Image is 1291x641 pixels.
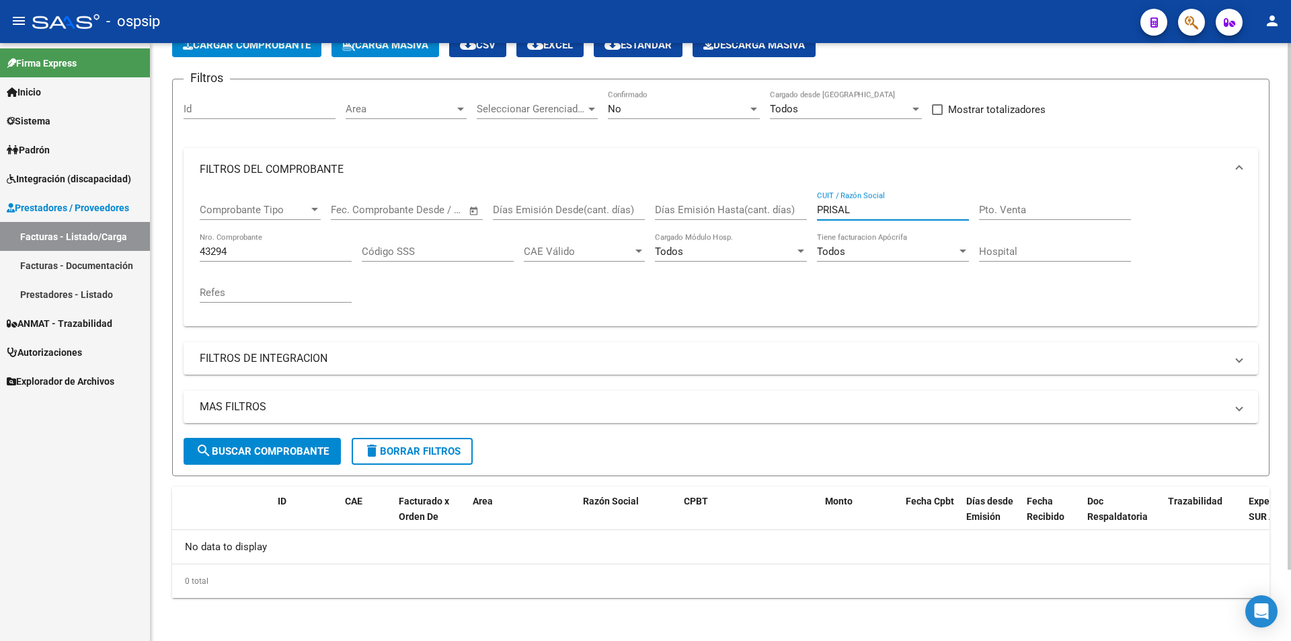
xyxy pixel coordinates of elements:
[948,102,1046,118] span: Mostrar totalizadores
[183,39,311,51] span: Cargar Comprobante
[655,246,683,258] span: Todos
[684,496,708,506] span: CPBT
[473,496,493,506] span: Area
[449,33,506,57] button: CSV
[200,400,1226,414] mat-panel-title: MAS FILTROS
[906,496,954,506] span: Fecha Cpbt
[7,200,129,215] span: Prestadores / Proveedores
[693,33,816,57] app-download-masive: Descarga masiva de comprobantes (adjuntos)
[11,13,27,29] mat-icon: menu
[196,443,212,459] mat-icon: search
[966,496,1013,522] span: Días desde Emisión
[200,162,1226,177] mat-panel-title: FILTROS DEL COMPROBANTE
[467,487,558,546] datatable-header-cell: Area
[1021,487,1082,546] datatable-header-cell: Fecha Recibido
[7,345,82,360] span: Autorizaciones
[184,391,1258,423] mat-expansion-panel-header: MAS FILTROS
[825,496,853,506] span: Monto
[1027,496,1064,522] span: Fecha Recibido
[477,103,586,115] span: Seleccionar Gerenciador
[693,33,816,57] button: Descarga Masiva
[594,33,682,57] button: Estandar
[346,103,455,115] span: Area
[1264,13,1280,29] mat-icon: person
[7,143,50,157] span: Padrón
[184,148,1258,191] mat-expansion-panel-header: FILTROS DEL COMPROBANTE
[460,36,476,52] mat-icon: cloud_download
[527,36,543,52] mat-icon: cloud_download
[703,39,805,51] span: Descarga Masiva
[678,487,820,546] datatable-header-cell: CPBT
[397,204,463,216] input: Fecha fin
[460,39,496,51] span: CSV
[106,7,160,36] span: - ospsip
[200,204,309,216] span: Comprobante Tipo
[604,36,621,52] mat-icon: cloud_download
[608,103,621,115] span: No
[272,487,340,546] datatable-header-cell: ID
[196,445,329,457] span: Buscar Comprobante
[583,496,639,506] span: Razón Social
[527,39,573,51] span: EXCEL
[278,496,286,506] span: ID
[1087,496,1148,522] span: Doc Respaldatoria
[399,496,449,522] span: Facturado x Orden De
[1168,496,1222,506] span: Trazabilidad
[7,374,114,389] span: Explorador de Archivos
[578,487,678,546] datatable-header-cell: Razón Social
[184,342,1258,375] mat-expansion-panel-header: FILTROS DE INTEGRACION
[7,56,77,71] span: Firma Express
[172,530,1269,564] div: No data to display
[770,103,798,115] span: Todos
[604,39,672,51] span: Estandar
[184,69,230,87] h3: Filtros
[342,39,428,51] span: Carga Masiva
[352,438,473,465] button: Borrar Filtros
[961,487,1021,546] datatable-header-cell: Días desde Emisión
[516,33,584,57] button: EXCEL
[331,33,439,57] button: Carga Masiva
[364,445,461,457] span: Borrar Filtros
[1082,487,1163,546] datatable-header-cell: Doc Respaldatoria
[364,443,380,459] mat-icon: delete
[900,487,961,546] datatable-header-cell: Fecha Cpbt
[1163,487,1243,546] datatable-header-cell: Trazabilidad
[200,351,1226,366] mat-panel-title: FILTROS DE INTEGRACION
[820,487,900,546] datatable-header-cell: Monto
[524,246,633,258] span: CAE Válido
[172,564,1269,598] div: 0 total
[331,204,385,216] input: Fecha inicio
[7,316,112,331] span: ANMAT - Trazabilidad
[340,487,393,546] datatable-header-cell: CAE
[7,85,41,100] span: Inicio
[345,496,362,506] span: CAE
[184,438,341,465] button: Buscar Comprobante
[184,191,1258,326] div: FILTROS DEL COMPROBANTE
[7,114,50,128] span: Sistema
[172,33,321,57] button: Cargar Comprobante
[817,246,845,258] span: Todos
[7,172,131,186] span: Integración (discapacidad)
[467,203,482,219] button: Open calendar
[1245,595,1278,628] div: Open Intercom Messenger
[393,487,467,546] datatable-header-cell: Facturado x Orden De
